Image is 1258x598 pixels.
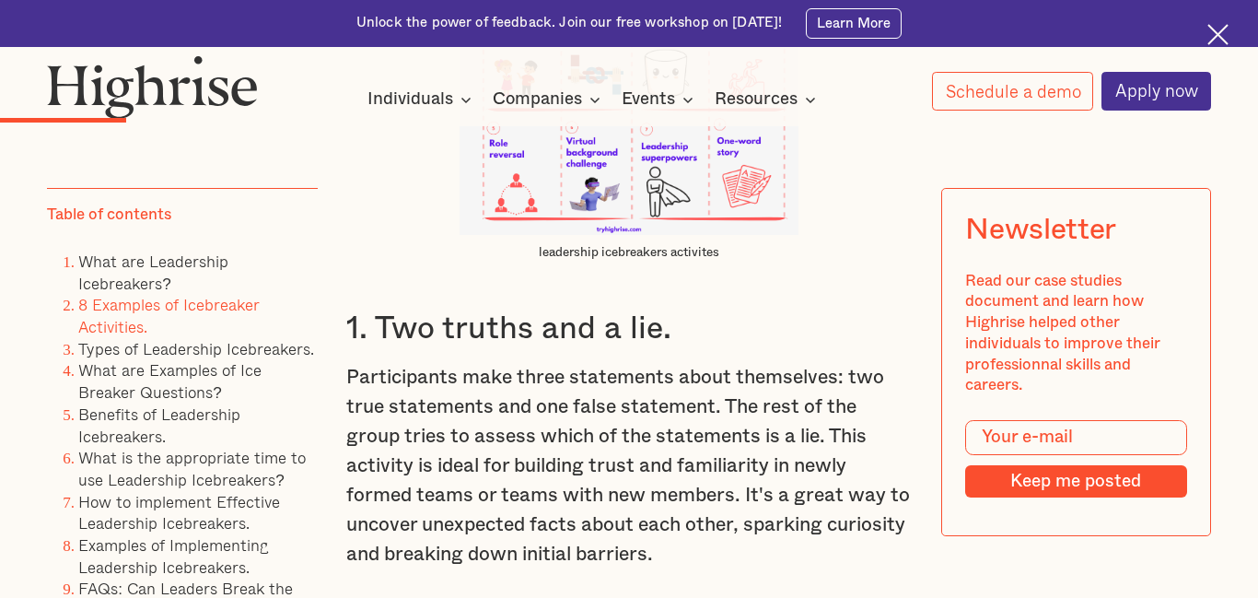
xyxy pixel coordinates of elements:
[78,358,262,405] a: What are Examples of Ice Breaker Questions?
[346,310,912,349] h3: 1. Two truths and a lie.
[78,446,306,493] a: What is the appropriate time to use Leadership Icebreakers?
[965,420,1186,455] input: Your e-mail
[78,534,269,580] a: Examples of Implementing Leadership Icebreakers.
[47,205,171,227] div: Table of contents
[78,249,228,296] a: What are Leadership Icebreakers?
[346,363,912,569] p: Participants make three statements about themselves: two true statements and one false statement....
[78,489,280,536] a: How to implement Effective Leadership Icebreakers.
[493,88,582,111] div: Companies
[965,420,1186,498] form: Modal Form
[965,271,1186,396] div: Read our case studies document and learn how Highrise helped other individuals to improve their p...
[367,88,453,111] div: Individuals
[493,88,606,111] div: Companies
[78,293,260,340] a: 8 Examples of Icebreaker Activities.
[715,88,798,111] div: Resources
[356,14,782,32] div: Unlock the power of feedback. Join our free workshop on [DATE]!
[806,8,902,39] a: Learn More
[965,465,1186,498] input: Keep me posted
[460,244,798,261] figcaption: leadership icebreakers activites
[78,402,240,449] a: Benefits of Leadership Icebreakers.
[78,336,314,361] a: Types of Leadership Icebreakers.
[47,55,257,119] img: Highrise logo
[1207,24,1229,45] img: Cross icon
[932,72,1094,111] a: Schedule a demo
[715,88,821,111] div: Resources
[965,214,1116,248] div: Newsletter
[1101,72,1211,111] a: Apply now
[622,88,675,111] div: Events
[367,88,477,111] div: Individuals
[622,88,699,111] div: Events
